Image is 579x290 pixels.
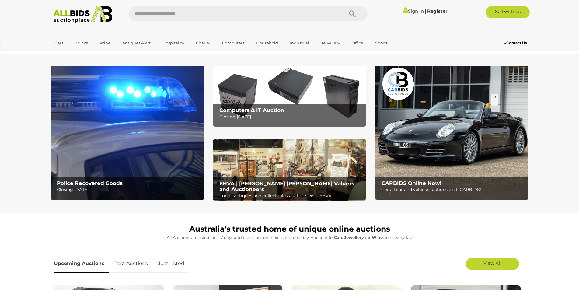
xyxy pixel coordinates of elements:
[54,255,109,273] a: Upcoming Auctions
[334,235,343,240] strong: Cars
[348,38,367,48] a: Office
[159,38,188,48] a: Hospitality
[375,66,528,200] img: CARBIDS Online Now!
[57,186,200,194] p: Closing [DATE]
[382,180,441,186] b: CARBIDS Online Now!
[371,38,392,48] a: Sports
[57,180,123,186] b: Police Recovered Goods
[118,38,155,48] a: Antiques & Art
[51,48,102,58] a: [GEOGRAPHIC_DATA]
[218,38,248,48] a: Computers
[219,107,284,113] b: Computers & IT Auction
[213,66,366,127] a: Computers & IT Auction Computers & IT Auction Closing [DATE]
[153,255,189,273] a: Just Listed
[483,260,501,266] span: View All
[213,139,366,201] a: EHVA | Evans Hastings Valuers and Auctioneers EHVA | [PERSON_NAME] [PERSON_NAME] Valuers and Auct...
[317,38,344,48] a: Jewellery
[50,6,116,23] img: Allbids.com.au
[344,235,364,240] strong: Jewellery
[96,38,114,48] a: Wine
[51,66,204,200] img: Police Recovered Goods
[286,38,313,48] a: Industrial
[54,225,525,233] h1: Australia's trusted home of unique online auctions
[213,66,366,127] img: Computers & IT Auction
[382,186,525,194] p: For all car and vehicle auctions visit: CARBIDS!
[54,234,525,241] p: All Auctions are listed for 4-7 days and bids close on their scheduled day. Auctions for , and cl...
[71,38,92,48] a: Trucks
[466,258,519,270] a: View All
[504,40,527,45] b: Contact Us
[337,6,368,21] button: Search
[425,8,426,14] span: |
[504,40,528,46] a: Contact Us
[219,192,363,200] p: For all antiques and collectables auctions visit: EHVA
[219,180,354,192] b: EHVA | [PERSON_NAME] [PERSON_NAME] Valuers and Auctioneers
[219,113,363,121] p: Closing [DATE]
[375,66,528,200] a: CARBIDS Online Now! CARBIDS Online Now! For all car and vehicle auctions visit: CARBIDS!
[486,6,530,18] a: Sell with us
[427,8,447,14] a: Register
[110,255,152,273] a: Past Auctions
[252,38,282,48] a: Household
[403,8,424,14] a: Sign In
[192,38,214,48] a: Charity
[213,139,366,201] img: EHVA | Evans Hastings Valuers and Auctioneers
[51,66,204,200] a: Police Recovered Goods Police Recovered Goods Closing [DATE]
[372,235,383,240] strong: Wine
[51,38,67,48] a: Cars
